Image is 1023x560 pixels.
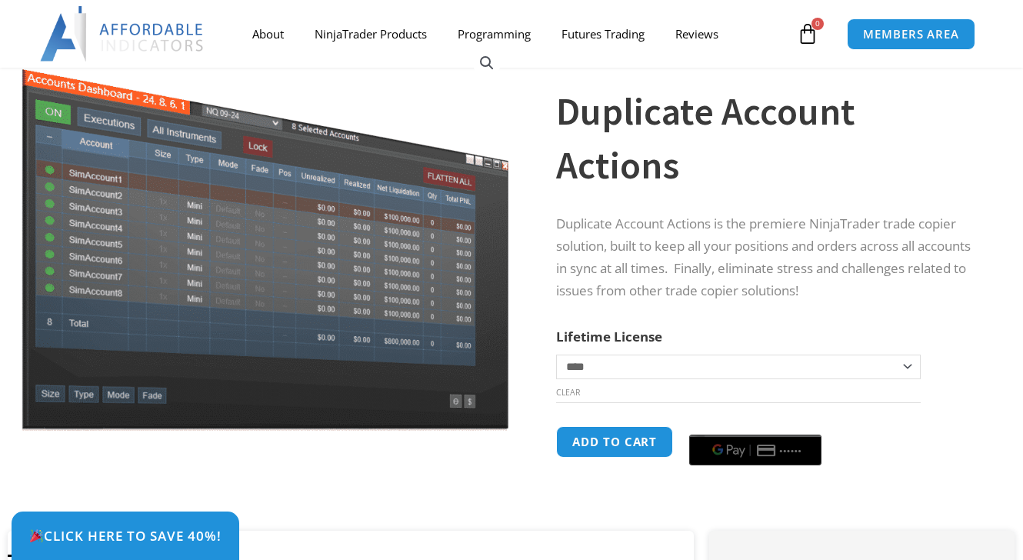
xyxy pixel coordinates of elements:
span: 0 [811,18,824,30]
span: MEMBERS AREA [863,28,959,40]
button: Add to cart [556,426,673,458]
a: Clear options [556,387,580,398]
iframe: Secure payment input frame [686,424,825,425]
a: NinjaTrader Products [299,16,442,52]
a: Programming [442,16,546,52]
a: Futures Trading [546,16,660,52]
p: Duplicate Account Actions is the premiere NinjaTrader trade copier solution, built to keep all yo... [556,213,985,302]
label: Lifetime License [556,328,662,345]
a: About [237,16,299,52]
img: 🎉 [30,529,43,542]
nav: Menu [237,16,793,52]
a: 0 [774,12,841,56]
img: LogoAI | Affordable Indicators – NinjaTrader [40,6,205,62]
span: Click Here to save 40%! [29,529,222,542]
a: MEMBERS AREA [847,18,975,50]
a: View full-screen image gallery [473,49,501,77]
a: 🎉Click Here to save 40%! [12,512,239,560]
h1: Duplicate Account Actions [556,85,985,192]
button: Buy with GPay [689,435,821,465]
a: Reviews [660,16,734,52]
img: Screenshot 2024-08-26 15414455555 [18,38,512,431]
text: •••••• [781,445,804,456]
